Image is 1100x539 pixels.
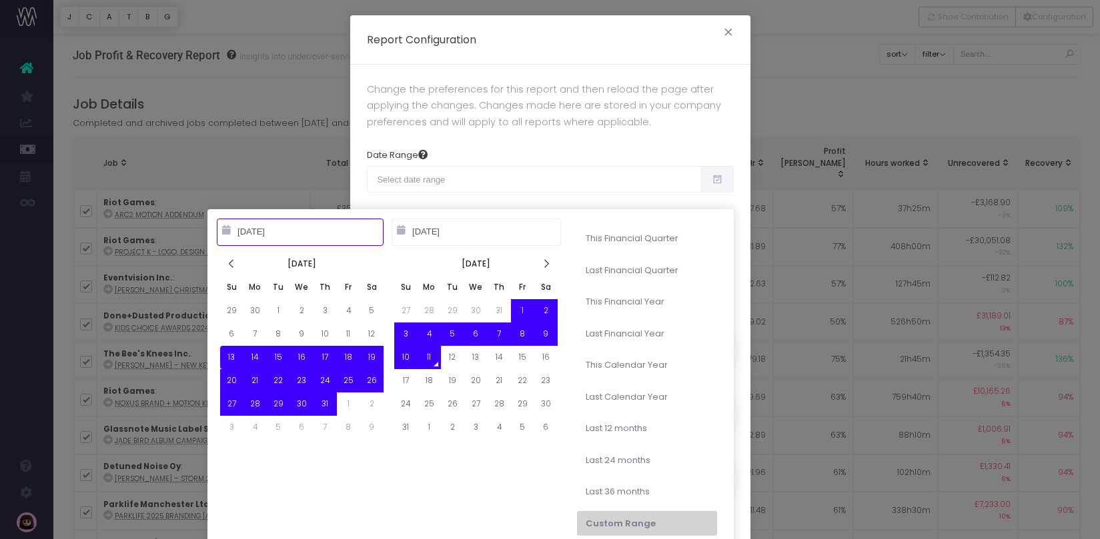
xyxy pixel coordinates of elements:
[577,258,717,283] li: Last Financial Quarter
[511,276,534,299] th: Fr
[488,276,511,299] th: Th
[464,276,488,299] th: We
[488,392,511,416] td: 28
[314,276,337,299] th: Th
[464,322,488,346] td: 6
[337,322,360,346] td: 11
[337,416,360,439] td: 8
[464,416,488,439] td: 3
[337,369,360,392] td: 25
[314,392,337,416] td: 31
[220,369,243,392] td: 20
[394,322,418,346] td: 3
[290,322,314,346] td: 9
[290,392,314,416] td: 30
[337,346,360,369] td: 18
[394,276,418,299] th: Su
[290,346,314,369] td: 16
[314,322,337,346] td: 10
[441,416,464,439] td: 2
[441,369,464,392] td: 19
[220,276,243,299] th: Su
[511,299,534,322] td: 1
[267,369,290,392] td: 22
[337,276,360,299] th: Fr
[360,299,384,322] td: 5
[418,346,441,369] td: 11
[534,369,558,392] td: 23
[577,416,717,441] li: Last 12 months
[511,346,534,369] td: 15
[360,416,384,439] td: 9
[243,253,360,276] th: [DATE]
[267,276,290,299] th: Tu
[488,416,511,439] td: 4
[360,346,384,369] td: 19
[488,299,511,322] td: 31
[441,346,464,369] td: 12
[243,416,267,439] td: 4
[267,392,290,416] td: 29
[337,299,360,322] td: 4
[220,299,243,322] td: 29
[511,369,534,392] td: 22
[220,322,243,346] td: 6
[511,322,534,346] td: 8
[243,322,267,346] td: 7
[243,392,267,416] td: 28
[577,289,717,314] li: This Financial Year
[418,276,441,299] th: Mo
[577,226,717,251] li: This Financial Quarter
[394,299,418,322] td: 27
[418,322,441,346] td: 4
[534,276,558,299] th: Sa
[441,392,464,416] td: 26
[267,322,290,346] td: 8
[267,346,290,369] td: 15
[418,416,441,439] td: 1
[267,416,290,439] td: 5
[243,346,267,369] td: 14
[418,369,441,392] td: 18
[290,369,314,392] td: 23
[394,416,418,439] td: 31
[418,253,534,276] th: [DATE]
[243,299,267,322] td: 30
[394,392,418,416] td: 24
[714,23,742,45] button: Close
[314,416,337,439] td: 7
[290,276,314,299] th: We
[577,511,717,536] li: Custom Range
[267,299,290,322] td: 1
[367,81,734,130] p: Change the preferences for this report and then reload the page after applying the changes. Chang...
[464,346,488,369] td: 13
[534,346,558,369] td: 16
[441,299,464,322] td: 29
[360,392,384,416] td: 2
[394,369,418,392] td: 17
[464,392,488,416] td: 27
[464,299,488,322] td: 30
[220,416,243,439] td: 3
[577,479,717,504] li: Last 36 months
[337,392,360,416] td: 1
[511,416,534,439] td: 5
[511,392,534,416] td: 29
[394,346,418,369] td: 10
[577,352,717,378] li: This Calendar Year
[488,322,511,346] td: 7
[488,346,511,369] td: 14
[220,346,243,369] td: 13
[367,206,734,244] span: This is the default date range for the report. The dates apply to the job completion date. If you...
[534,392,558,416] td: 30
[534,416,558,439] td: 6
[367,166,702,193] input: Select date range
[488,369,511,392] td: 21
[367,149,428,162] label: Date Range
[577,321,717,346] li: Last Financial Year
[290,416,314,439] td: 6
[243,369,267,392] td: 21
[577,448,717,473] li: Last 24 months
[534,322,558,346] td: 9
[360,369,384,392] td: 26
